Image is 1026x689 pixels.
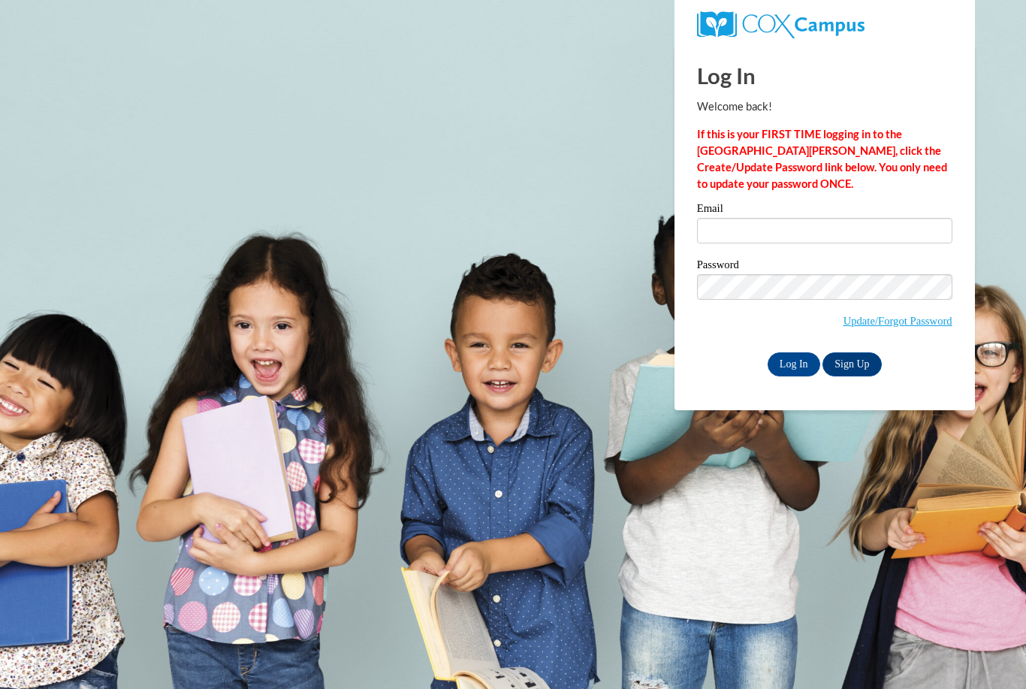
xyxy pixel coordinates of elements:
[697,128,947,190] strong: If this is your FIRST TIME logging in to the [GEOGRAPHIC_DATA][PERSON_NAME], click the Create/Upd...
[697,11,865,38] img: COX Campus
[768,352,820,376] input: Log In
[697,203,952,218] label: Email
[697,98,952,115] p: Welcome back!
[697,60,952,91] h1: Log In
[697,17,865,30] a: COX Campus
[822,352,881,376] a: Sign Up
[843,315,952,327] a: Update/Forgot Password
[697,259,952,274] label: Password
